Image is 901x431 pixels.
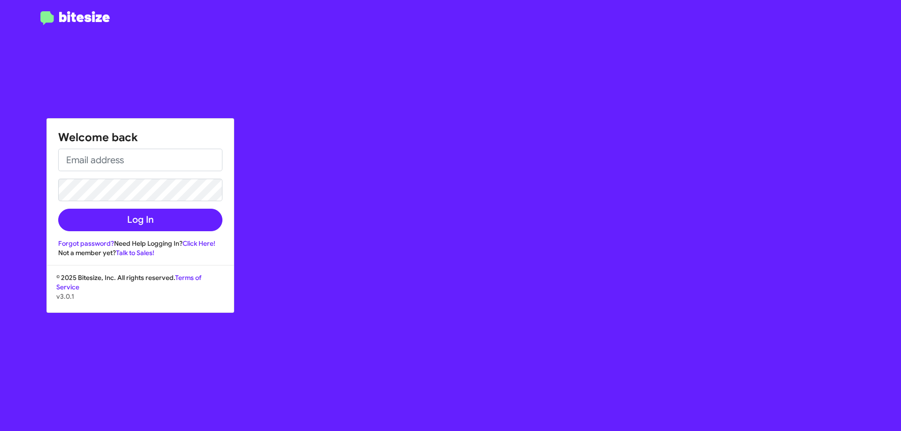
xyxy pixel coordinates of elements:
a: Click Here! [183,239,215,248]
div: © 2025 Bitesize, Inc. All rights reserved. [47,273,234,312]
a: Forgot password? [58,239,114,248]
h1: Welcome back [58,130,222,145]
a: Talk to Sales! [116,249,154,257]
p: v3.0.1 [56,292,224,301]
div: Not a member yet? [58,248,222,257]
input: Email address [58,149,222,171]
button: Log In [58,209,222,231]
div: Need Help Logging In? [58,239,222,248]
